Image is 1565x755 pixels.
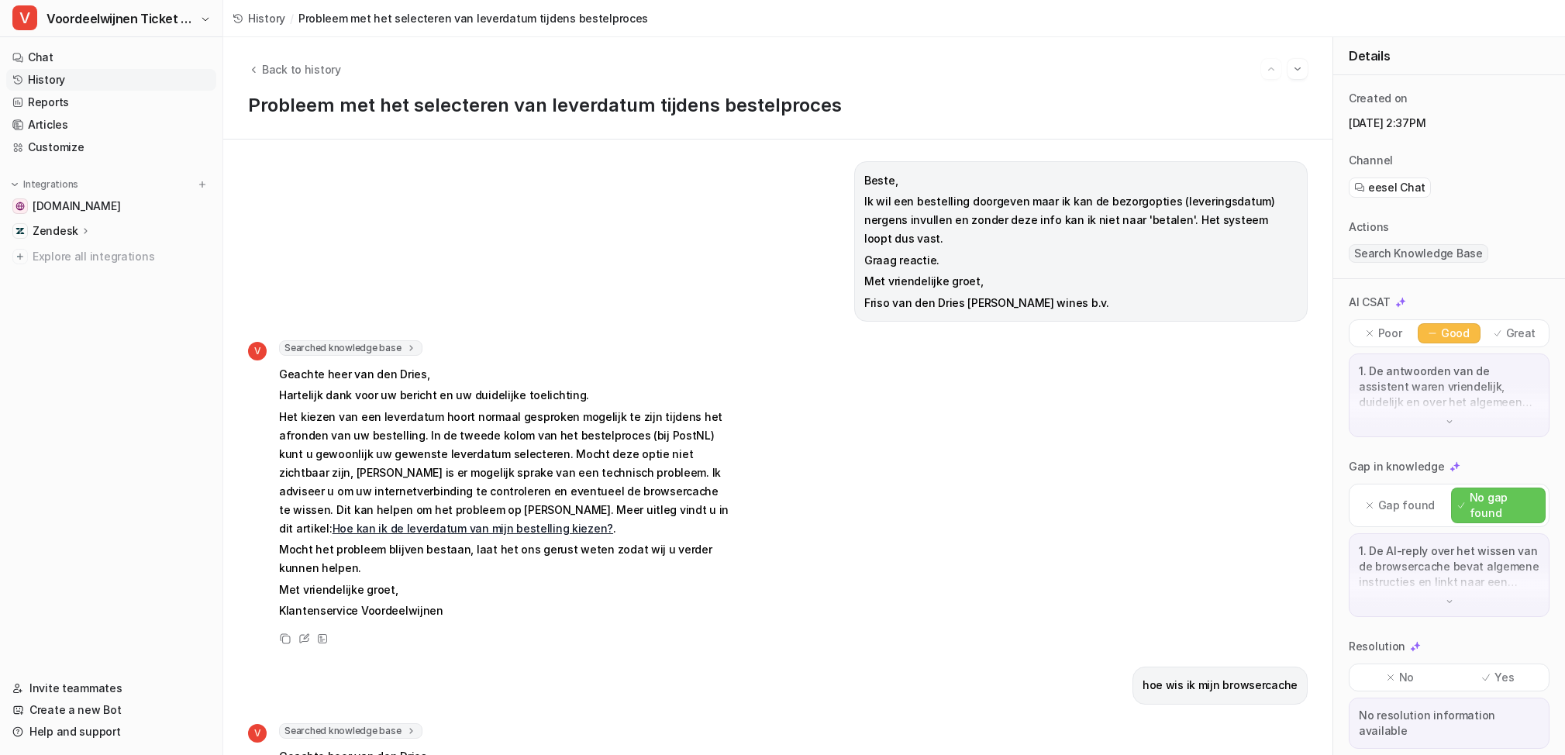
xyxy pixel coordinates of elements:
[1349,639,1405,654] p: Resolution
[1349,219,1389,235] p: Actions
[16,226,25,236] img: Zendesk
[248,61,341,78] button: Back to history
[1288,59,1308,79] button: Go to next session
[279,581,733,599] p: Met vriendelijke groet,
[197,179,208,190] img: menu_add.svg
[1444,416,1455,427] img: down-arrow
[864,251,1298,270] p: Graag reactie.
[298,10,648,26] span: Probleem met het selecteren van leverdatum tijdens bestelproces
[1354,180,1425,195] a: eesel Chat
[1143,676,1298,695] p: hoe wis ik mijn browsercache
[6,721,216,743] a: Help and support
[1359,708,1539,739] p: No resolution information available
[279,365,733,384] p: Geachte heer van den Dries,
[6,47,216,68] a: Chat
[248,724,267,743] span: V
[1444,596,1455,607] img: down-arrow
[1368,180,1425,195] span: eesel Chat
[1349,153,1393,168] p: Channel
[47,8,196,29] span: Voordeelwijnen Ticket bot
[1349,295,1391,310] p: AI CSAT
[12,5,37,30] span: V
[1349,244,1488,263] span: Search Knowledge Base
[6,136,216,158] a: Customize
[279,540,733,577] p: Mocht het probleem blijven bestaan, laat het ons gerust weten zodat wij u verder kunnen helpen.
[6,677,216,699] a: Invite teammates
[1506,326,1536,341] p: Great
[1354,182,1365,193] img: eeselChat
[248,95,1308,117] h1: Probleem met het selecteren van leverdatum tijdens bestelproces
[16,202,25,211] img: www.voordeelwijnen.nl
[33,198,120,214] span: [DOMAIN_NAME]
[1359,364,1539,410] p: 1. De antwoorden van de assistent waren vriendelijk, duidelijk en over het algemeen correct. 2. I...
[248,342,267,360] span: V
[6,699,216,721] a: Create a new Bot
[1378,326,1402,341] p: Poor
[1349,115,1549,131] p: [DATE] 2:37PM
[1359,543,1539,590] p: 1. De AI-reply over het wissen van de browsercache bevat algemene instructies en linkt naar een o...
[12,249,28,264] img: explore all integrations
[290,10,294,26] span: /
[6,177,83,192] button: Integrations
[1261,59,1281,79] button: Go to previous session
[1349,91,1408,106] p: Created on
[6,246,216,267] a: Explore all integrations
[864,272,1298,291] p: Met vriendelijke groet,
[1266,62,1277,76] img: Previous session
[864,192,1298,248] p: Ik wil een bestelling doorgeven maar ik kan de bezorgopties (leveringsdatum) nergens invullen en ...
[1378,498,1435,513] p: Gap found
[279,340,422,356] span: Searched knowledge base
[1292,62,1303,76] img: Next session
[279,602,733,620] p: Klantenservice Voordeelwijnen
[262,61,341,78] span: Back to history
[248,10,285,26] span: History
[233,10,285,26] a: History
[333,522,613,535] a: Hoe kan ik de leverdatum van mijn bestelling kiezen?
[6,114,216,136] a: Articles
[1333,37,1565,75] div: Details
[6,91,216,113] a: Reports
[6,69,216,91] a: History
[1399,670,1414,685] p: No
[279,386,733,405] p: Hartelijk dank voor uw bericht en uw duidelijke toelichting.
[864,294,1298,312] p: Friso van den Dries [PERSON_NAME] wines b.v.
[1494,670,1514,685] p: Yes
[864,171,1298,190] p: Beste,
[33,244,210,269] span: Explore all integrations
[1470,490,1539,521] p: No gap found
[1441,326,1470,341] p: Good
[9,179,20,190] img: expand menu
[279,408,733,538] p: Het kiezen van een leverdatum hoort normaal gesproken mogelijk te zijn tijdens het afronden van u...
[33,223,78,239] p: Zendesk
[23,178,78,191] p: Integrations
[279,723,422,739] span: Searched knowledge base
[6,195,216,217] a: www.voordeelwijnen.nl[DOMAIN_NAME]
[1349,459,1445,474] p: Gap in knowledge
